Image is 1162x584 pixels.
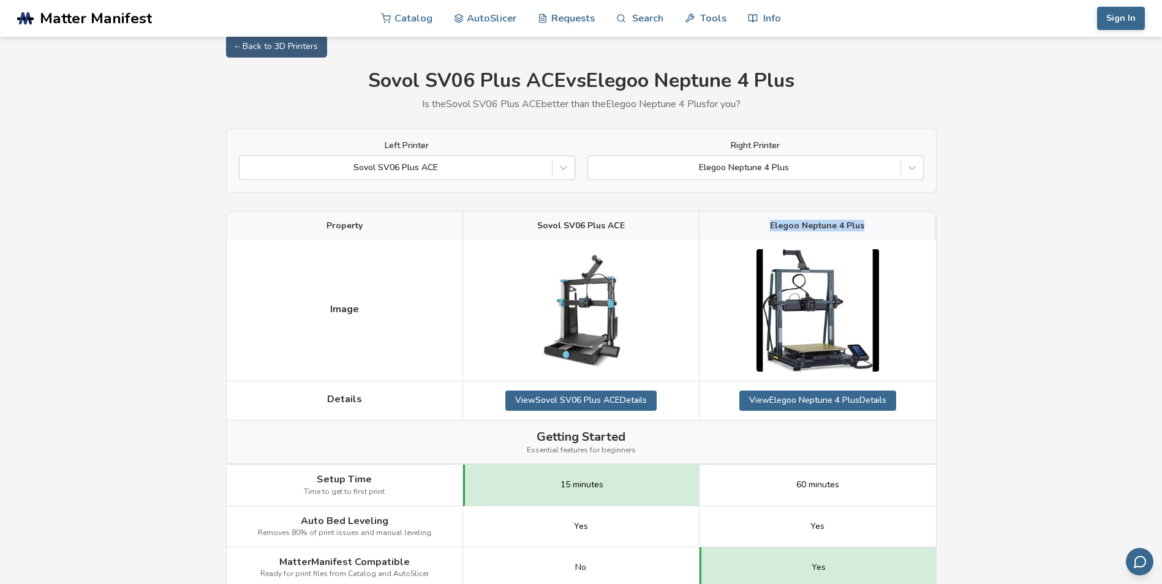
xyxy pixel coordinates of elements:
[810,522,824,531] span: Yes
[505,391,657,410] a: ViewSovol SV06 Plus ACEDetails
[279,556,410,567] span: MatterManifest Compatible
[1126,548,1153,575] button: Send feedback via email
[560,480,603,490] span: 15 minutes
[527,446,636,455] span: Essential features for beginners
[301,515,388,526] span: Auto Bed Leveling
[537,221,625,231] span: Sovol SV06 Plus ACE
[594,163,597,173] input: Elegoo Neptune 4 Plus
[575,563,586,572] span: No
[739,391,896,410] a: ViewElegoo Neptune 4 PlusDetails
[537,430,625,444] span: Getting Started
[330,304,359,315] span: Image
[1097,7,1145,30] button: Sign In
[812,563,826,572] span: Yes
[317,474,372,485] span: Setup Time
[40,10,152,27] span: Matter Manifest
[304,488,385,496] span: Time to get to first print
[327,394,362,405] span: Details
[519,249,642,372] img: Sovol SV06 Plus ACE
[796,480,839,490] span: 60 minutes
[770,221,864,231] span: Elegoo Neptune 4 Plus
[260,570,429,578] span: Ready for print files from Catalog and AutoSlicer
[226,36,327,58] a: ← Back to 3D Printers
[226,99,937,110] p: Is the Sovol SV06 Plus ACE better than the Elegoo Neptune 4 Plus for you?
[574,522,588,531] span: Yes
[246,163,248,173] input: Sovol SV06 Plus ACE
[239,141,575,151] label: Left Printer
[258,529,431,537] span: Removes 80% of print issues and manual leveling
[587,141,924,151] label: Right Printer
[226,70,937,92] h1: Sovol SV06 Plus ACE vs Elegoo Neptune 4 Plus
[756,249,879,372] img: Elegoo Neptune 4 Plus
[326,221,363,231] span: Property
